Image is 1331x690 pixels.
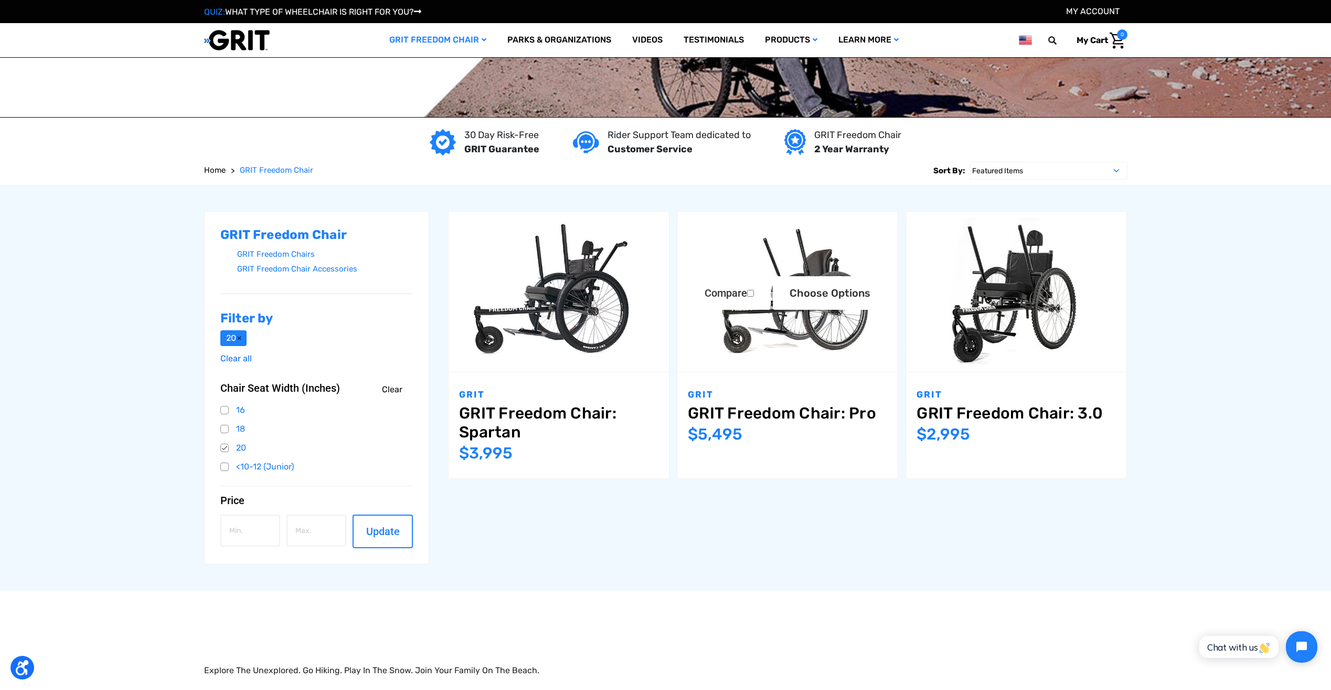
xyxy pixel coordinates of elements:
[220,440,413,456] a: 20
[497,23,622,57] a: Parks & Organizations
[608,143,693,155] strong: Customer Service
[677,212,898,372] a: GRIT Freedom Chair: Pro,$5,495.00
[220,227,413,243] h2: GRIT Freedom Chair
[204,165,226,175] span: Home
[220,353,252,363] a: Clear all
[917,404,1116,423] a: GRIT Freedom Chair: 3.0,$2,995.00
[220,515,280,547] input: Min.
[430,129,456,155] img: GRIT Guarantee
[220,311,413,326] h2: Filter by
[814,128,901,142] p: GRIT Freedom Chair
[459,388,658,402] p: GRIT
[286,515,346,547] input: Max.
[917,425,970,444] span: $2,995
[449,218,669,365] img: GRIT Freedom Chair: Spartan
[814,143,889,155] strong: 2 Year Warranty
[240,165,313,175] span: GRIT Freedom Chair
[1066,6,1120,16] a: Account
[237,247,413,262] a: GRIT Freedom Chairs
[220,382,413,394] button: Chair Seat Width (Inches)
[382,383,402,396] a: Clear
[622,23,673,57] a: Videos
[688,276,771,310] label: Compare
[379,23,497,57] a: GRIT Freedom Chair
[459,404,658,442] a: GRIT Freedom Chair: Spartan,$3,995.00
[1117,29,1127,40] span: 0
[1069,29,1127,51] a: Cart with 0 items
[204,664,1127,677] p: Explore The Unexplored. Go Hiking. Play In The Snow. Join Your Family On The Beach.
[204,7,421,17] a: QUIZ:WHAT TYPE OF WHEELCHAIR IS RIGHT FOR YOU?
[464,143,539,155] strong: GRIT Guarantee
[673,23,754,57] a: Testimonials
[688,425,742,444] span: $5,495
[220,459,413,475] a: <10-12 (Junior)
[204,7,225,17] span: QUIZ:
[784,129,806,155] img: Year warranty
[220,421,413,437] a: 18
[459,444,513,463] span: $3,995
[1110,33,1125,49] img: Cart
[773,276,887,310] a: Choose Options
[464,128,539,142] p: 30 Day Risk-Free
[220,494,244,507] span: Price
[220,330,247,346] a: 20
[573,131,599,153] img: Customer service
[1077,35,1108,45] span: My Cart
[1019,34,1031,47] img: us.png
[220,494,413,507] button: Price
[204,164,226,176] a: Home
[688,388,887,402] p: GRIT
[828,23,909,57] a: Learn More
[220,382,340,394] span: Chair Seat Width (Inches)
[754,23,828,57] a: Products
[933,162,965,180] label: Sort By:
[677,218,898,365] img: GRIT Freedom Chair Pro: the Pro model shown including contoured Invacare Matrx seatback, Spinergy...
[220,402,413,418] a: 16
[449,212,669,372] a: GRIT Freedom Chair: Spartan,$3,995.00
[237,262,413,277] a: GRIT Freedom Chair Accessories
[747,290,754,297] input: Compare
[608,128,751,142] p: Rider Support Team dedicated to
[906,212,1126,372] a: GRIT Freedom Chair: 3.0,$2,995.00
[204,29,270,51] img: GRIT All-Terrain Wheelchair and Mobility Equipment
[906,218,1126,365] img: GRIT Freedom Chair: 3.0
[353,515,412,548] button: Update
[688,404,887,423] a: GRIT Freedom Chair: Pro,$5,495.00
[240,164,313,176] a: GRIT Freedom Chair
[1053,29,1069,51] input: Search
[917,388,1116,402] p: GRIT
[1188,622,1326,672] iframe: Tidio Chat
